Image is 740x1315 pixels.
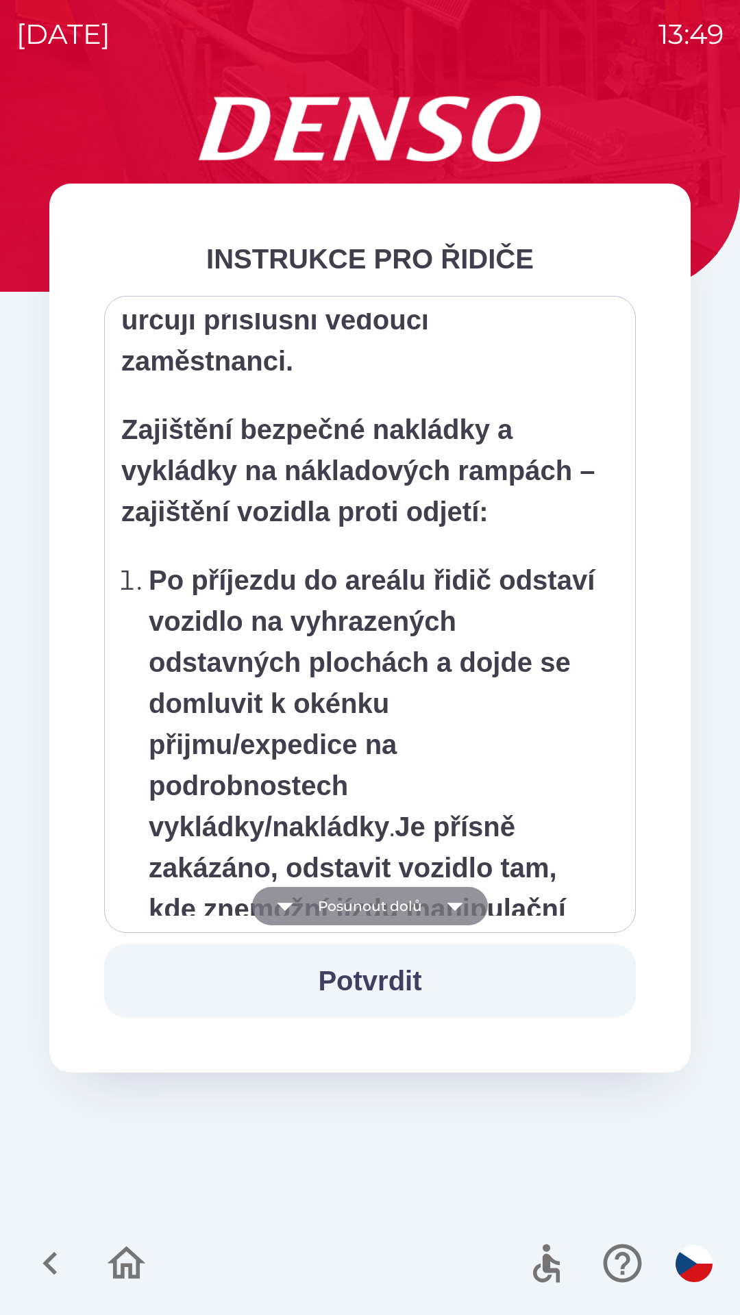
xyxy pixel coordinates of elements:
[121,414,595,527] strong: Zajištění bezpečné nakládky a vykládky na nákladových rampách – zajištění vozidla proti odjetí:
[16,14,110,55] p: [DATE]
[104,944,636,1018] button: Potvrdit
[149,560,600,1094] p: . Řidič je povinen při nájezdu na rampu / odjezdu z rampy dbát instrukcí od zaměstnanců skladu.
[658,14,724,55] p: 13:49
[121,264,562,376] strong: Pořadí aut při nakládce i vykládce určují příslušní vedoucí zaměstnanci.
[676,1245,713,1282] img: cs flag
[149,565,595,842] strong: Po příjezdu do areálu řidič odstaví vozidlo na vyhrazených odstavných plochách a dojde se domluvi...
[104,238,636,279] div: INSTRUKCE PRO ŘIDIČE
[252,887,488,925] button: Posunout dolů
[49,96,691,162] img: Logo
